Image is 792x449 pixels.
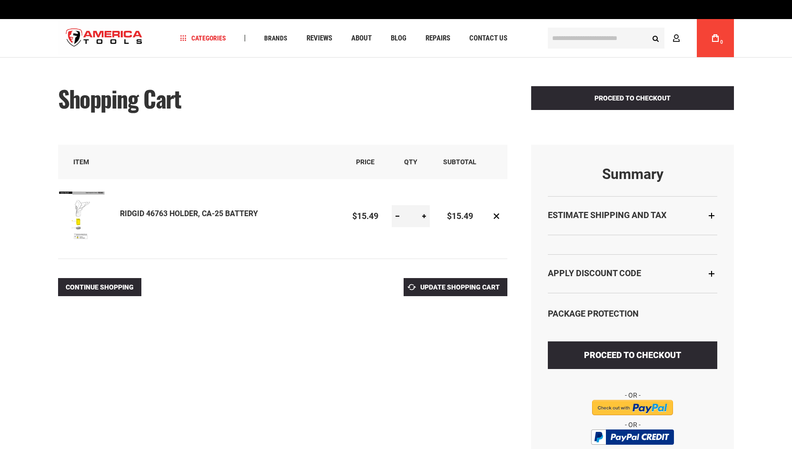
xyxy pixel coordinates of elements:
[548,341,717,369] button: Proceed to Checkout
[584,350,681,360] span: Proceed to Checkout
[58,81,181,115] span: Shopping Cart
[180,35,226,41] span: Categories
[404,278,507,296] button: Update Shopping Cart
[404,158,417,166] span: Qty
[307,35,332,42] span: Reviews
[548,166,717,182] strong: Summary
[66,283,134,291] span: Continue Shopping
[391,35,406,42] span: Blog
[421,32,455,45] a: Repairs
[531,86,734,110] button: Proceed to Checkout
[176,32,230,45] a: Categories
[594,94,671,102] span: Proceed to Checkout
[443,158,476,166] span: Subtotal
[302,32,337,45] a: Reviews
[73,158,89,166] span: Item
[352,211,378,221] span: $15.49
[58,278,141,296] a: Continue Shopping
[646,29,664,47] button: Search
[58,20,150,56] img: America Tools
[447,211,473,221] span: $15.49
[548,210,666,220] strong: Estimate Shipping and Tax
[706,19,724,57] a: 0
[264,35,287,41] span: Brands
[465,32,512,45] a: Contact Us
[260,32,292,45] a: Brands
[548,268,641,278] strong: Apply Discount Code
[356,158,375,166] span: Price
[347,32,376,45] a: About
[420,283,500,291] span: Update Shopping Cart
[120,209,258,218] a: RIDGID 46763 HOLDER, CA-25 BATTERY
[58,20,150,56] a: store logo
[720,40,723,45] span: 0
[548,308,717,320] div: Package Protection
[426,35,450,42] span: Repairs
[351,35,372,42] span: About
[469,35,507,42] span: Contact Us
[58,191,106,239] img: RIDGID 46763 HOLDER, CA-25 BATTERY
[58,191,120,241] a: RIDGID 46763 HOLDER, CA-25 BATTERY
[386,32,411,45] a: Blog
